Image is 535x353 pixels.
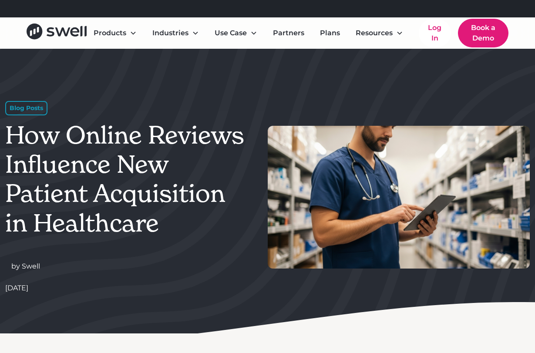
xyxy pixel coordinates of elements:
[266,24,311,42] a: Partners
[313,24,347,42] a: Plans
[215,28,247,38] div: Use Case
[419,19,451,47] a: Log In
[458,19,508,47] a: Book a Demo
[356,28,393,38] div: Resources
[5,283,28,293] div: [DATE]
[87,24,144,42] div: Products
[5,101,47,115] div: Blog Posts
[5,121,249,238] h1: How Online Reviews Influence New Patient Acquisition in Healthcare
[349,24,410,42] div: Resources
[27,24,86,42] a: home
[208,24,264,42] div: Use Case
[94,28,126,38] div: Products
[145,24,206,42] div: Industries
[152,28,188,38] div: Industries
[22,261,40,272] div: Swell
[11,261,20,272] div: by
